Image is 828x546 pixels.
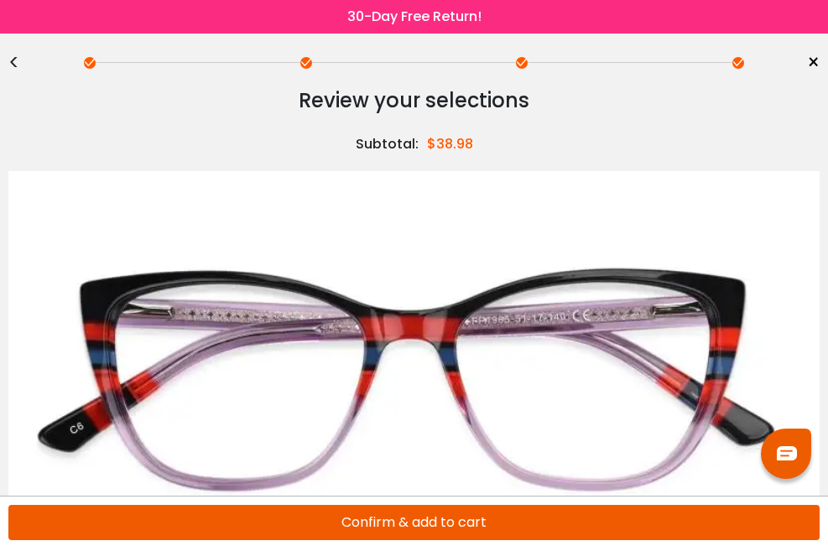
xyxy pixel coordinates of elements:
[8,505,820,540] button: Confirm & add to cart
[427,134,473,154] div: $38.98
[8,56,34,70] div: <
[777,446,797,460] img: chat
[794,50,820,75] a: ×
[807,50,820,75] span: ×
[8,84,820,117] div: Review your selections
[356,134,427,154] div: Subtotal:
